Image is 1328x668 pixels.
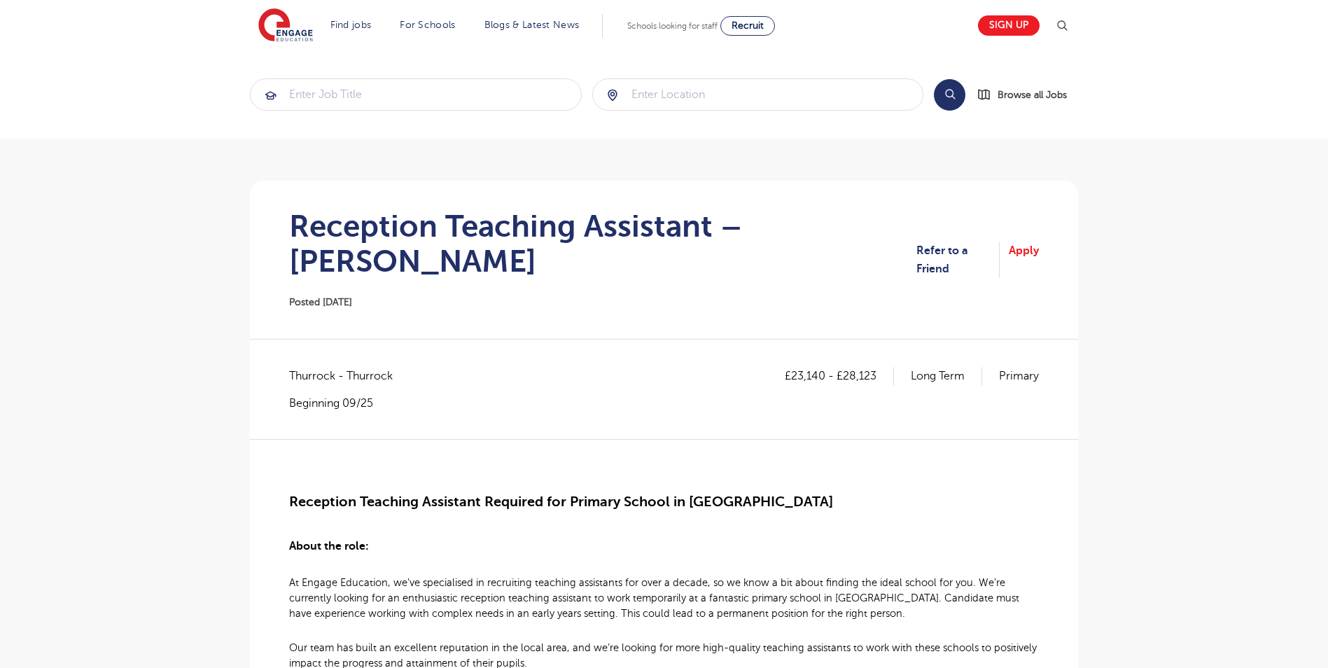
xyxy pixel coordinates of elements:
[251,79,581,110] input: Submit
[720,16,775,36] a: Recruit
[289,494,833,510] span: Reception Teaching Assistant Required for Primary School in [GEOGRAPHIC_DATA]
[250,78,582,111] div: Submit
[911,367,982,385] p: Long Term
[400,20,455,30] a: For Schools
[999,367,1039,385] p: Primary
[998,87,1067,103] span: Browse all Jobs
[289,297,352,307] span: Posted [DATE]
[627,21,718,31] span: Schools looking for staff
[978,15,1040,36] a: Sign up
[977,87,1078,103] a: Browse all Jobs
[258,8,313,43] img: Engage Education
[330,20,372,30] a: Find jobs
[732,20,764,31] span: Recruit
[289,367,407,385] span: Thurrock - Thurrock
[592,78,924,111] div: Submit
[289,209,916,279] h1: Reception Teaching Assistant – [PERSON_NAME]
[593,79,923,110] input: Submit
[484,20,580,30] a: Blogs & Latest News
[289,540,369,552] span: About the role:
[916,242,1000,279] a: Refer to a Friend
[1009,242,1039,279] a: Apply
[289,396,407,411] p: Beginning 09/25
[785,367,894,385] p: £23,140 - £28,123
[289,577,1019,619] span: At Engage Education, we’ve specialised in recruiting teaching assistants for over a decade, so we...
[934,79,965,111] button: Search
